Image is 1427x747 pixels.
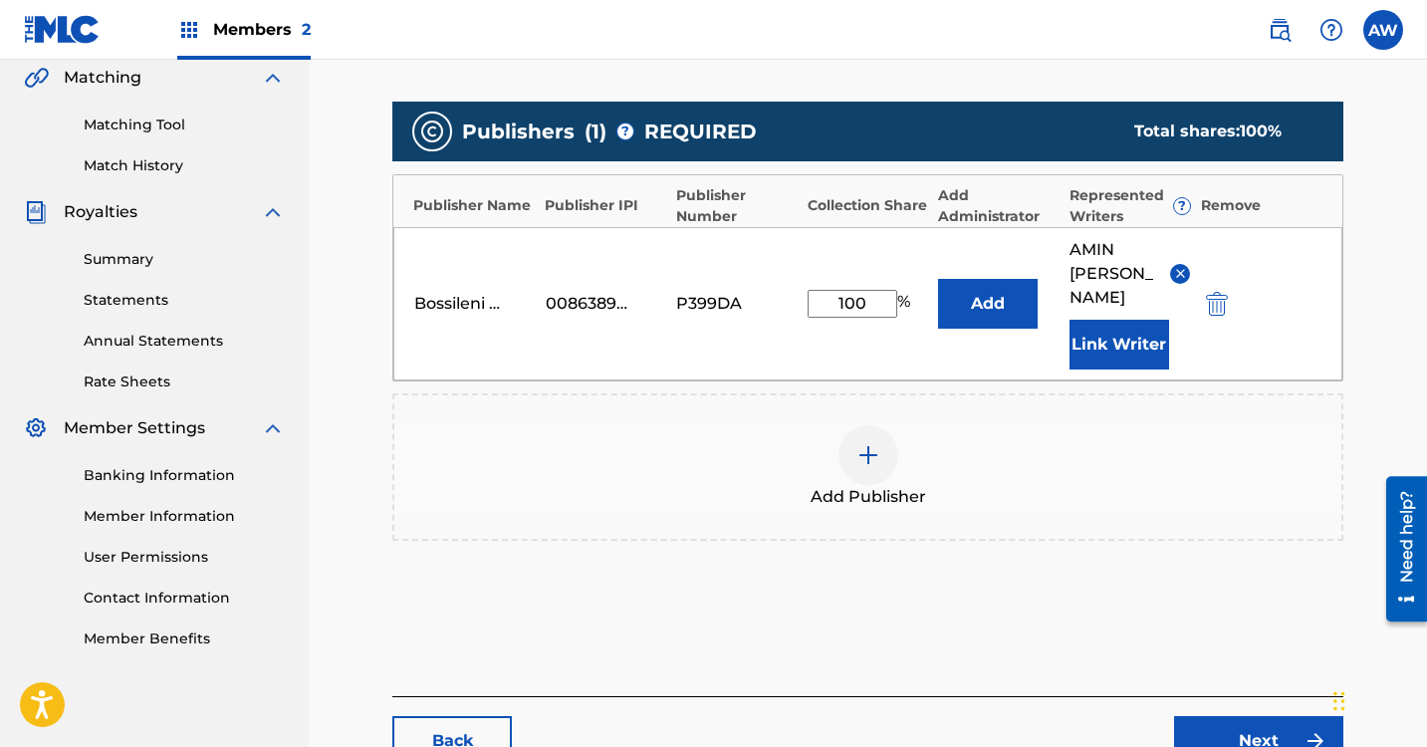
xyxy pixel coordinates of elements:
[413,195,535,216] div: Publisher Name
[261,416,285,440] img: expand
[585,117,606,146] span: ( 1 )
[808,195,929,216] div: Collection Share
[84,628,285,649] a: Member Benefits
[213,18,311,41] span: Members
[84,372,285,392] a: Rate Sheets
[897,290,915,318] span: %
[938,279,1038,329] button: Add
[64,200,137,224] span: Royalties
[24,15,101,44] img: MLC Logo
[24,416,48,440] img: Member Settings
[261,66,285,90] img: expand
[545,195,666,216] div: Publisher IPI
[302,20,311,39] span: 2
[1311,10,1351,50] div: Help
[24,66,49,90] img: Matching
[1363,10,1403,50] div: User Menu
[84,506,285,527] a: Member Information
[462,117,575,146] span: Publishers
[1134,120,1304,143] div: Total shares:
[420,120,444,143] img: publishers
[1327,651,1427,747] iframe: Chat Widget
[64,66,141,90] span: Matching
[24,200,48,224] img: Royalties
[1173,266,1188,281] img: remove-from-list-button
[84,115,285,135] a: Matching Tool
[1333,671,1345,731] div: Drag
[84,588,285,609] a: Contact Information
[1240,122,1282,140] span: 100 %
[644,117,757,146] span: REQUIRED
[1268,18,1292,42] img: search
[617,124,633,139] span: ?
[177,18,201,42] img: Top Rightsholders
[84,249,285,270] a: Summary
[84,465,285,486] a: Banking Information
[1319,18,1343,42] img: help
[261,200,285,224] img: expand
[84,290,285,311] a: Statements
[856,443,880,467] img: add
[84,331,285,352] a: Annual Statements
[676,185,798,227] div: Publisher Number
[1174,198,1190,214] span: ?
[1206,292,1228,316] img: 12a2ab48e56ec057fbd8.svg
[1070,320,1169,370] button: Link Writer
[1260,10,1300,50] a: Public Search
[84,547,285,568] a: User Permissions
[84,155,285,176] a: Match History
[1201,195,1322,216] div: Remove
[938,185,1060,227] div: Add Administrator
[64,416,205,440] span: Member Settings
[1371,469,1427,629] iframe: Resource Center
[1070,238,1156,310] span: AMIN [PERSON_NAME]
[1070,185,1191,227] div: Represented Writers
[811,485,926,509] span: Add Publisher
